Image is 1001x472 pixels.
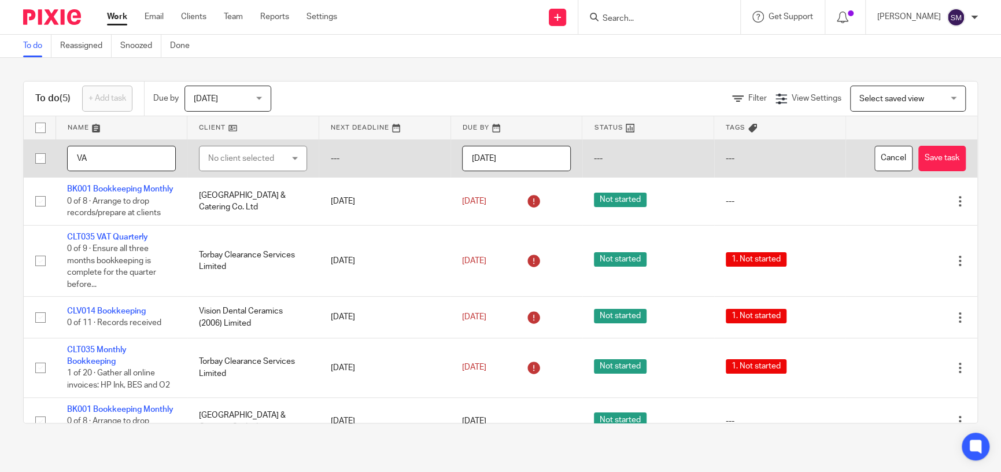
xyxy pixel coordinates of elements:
[726,415,834,427] div: ---
[726,252,786,267] span: 1. Not started
[594,193,647,207] span: Not started
[319,225,450,297] td: [DATE]
[153,93,179,104] p: Due by
[67,370,170,390] span: 1 of 20 · Gather all online invoices: HP Ink, BES and O2
[60,35,112,57] a: Reassigned
[726,196,834,207] div: ---
[748,94,767,102] span: Filter
[35,93,71,105] h1: To do
[319,178,450,225] td: [DATE]
[187,397,319,445] td: [GEOGRAPHIC_DATA] & Catering Co. Ltd
[947,8,965,27] img: svg%3E
[60,94,71,103] span: (5)
[67,197,161,217] span: 0 of 8 · Arrange to drop records/prepare at clients
[67,185,173,193] a: BK001 Bookkeeping Monthly
[67,245,156,289] span: 0 of 9 · Ensure all three months bookkeeping is complete for the quarter before...
[187,338,319,397] td: Torbay Clearance Services Limited
[319,338,450,397] td: [DATE]
[260,11,289,23] a: Reports
[67,233,148,241] a: CLT035 VAT Quarterly
[67,417,161,437] span: 0 of 8 · Arrange to drop records/prepare at clients
[601,14,705,24] input: Search
[187,178,319,225] td: [GEOGRAPHIC_DATA] & Catering Co. Ltd
[181,11,206,23] a: Clients
[462,364,486,372] span: [DATE]
[726,124,745,131] span: Tags
[594,412,647,427] span: Not started
[67,346,127,366] a: CLT035 Monthly Bookkeeping
[107,11,127,23] a: Work
[67,307,146,315] a: CLV014 Bookkeeping
[67,319,161,327] span: 0 of 11 · Records received
[170,35,198,57] a: Done
[859,95,924,103] span: Select saved view
[120,35,161,57] a: Snoozed
[187,297,319,338] td: Vision Dental Ceramics (2006) Limited
[224,11,243,23] a: Team
[67,405,173,414] a: BK001 Bookkeeping Monthly
[792,94,841,102] span: View Settings
[918,146,966,172] button: Save task
[319,297,450,338] td: [DATE]
[194,95,218,103] span: [DATE]
[145,11,164,23] a: Email
[874,146,913,172] button: Cancel
[462,146,571,172] input: Pick a date
[462,417,486,425] span: [DATE]
[187,225,319,297] td: Torbay Clearance Services Limited
[462,197,486,205] span: [DATE]
[462,257,486,265] span: [DATE]
[594,359,647,374] span: Not started
[23,35,51,57] a: To do
[594,252,647,267] span: Not started
[319,139,450,178] td: ---
[23,9,81,25] img: Pixie
[714,139,846,178] td: ---
[594,309,647,323] span: Not started
[877,11,941,23] p: [PERSON_NAME]
[82,86,132,112] a: + Add task
[67,146,176,172] input: Task name
[582,139,714,178] td: ---
[726,359,786,374] span: 1. Not started
[462,313,486,321] span: [DATE]
[319,397,450,445] td: [DATE]
[769,13,813,21] span: Get Support
[726,309,786,323] span: 1. Not started
[306,11,337,23] a: Settings
[208,146,287,171] div: No client selected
